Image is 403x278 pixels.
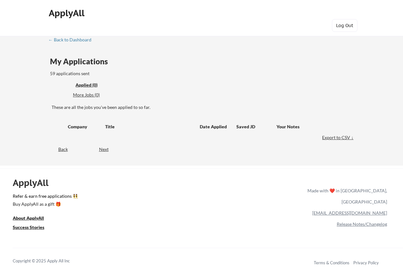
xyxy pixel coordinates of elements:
a: Terms & Conditions [314,260,349,265]
div: ← Back to Dashboard [48,38,96,42]
div: Company [68,124,100,130]
div: More Jobs (0) [73,92,120,98]
div: Made with ❤️ in [GEOGRAPHIC_DATA], [GEOGRAPHIC_DATA] [305,185,387,207]
div: Copyright © 2025 Apply All Inc [13,258,86,264]
div: ApplyAll [49,8,86,18]
div: Title [105,124,194,130]
div: Your Notes [277,124,349,130]
a: Refer & earn free applications 👯‍♀️ [13,194,174,201]
a: Buy ApplyAll as a gift 🎁 [13,201,76,209]
div: Saved JD [236,121,277,132]
div: These are all the jobs you've been applied to so far. [52,104,355,110]
div: Next [99,146,116,153]
div: Back [48,146,68,153]
u: Success Stories [13,225,44,230]
u: About ApplyAll [13,215,44,221]
div: Applied (0) [76,82,117,88]
div: These are job applications we think you'd be a good fit for, but couldn't apply you to automatica... [73,92,120,98]
div: Date Applied [200,124,228,130]
div: ApplyAll [13,177,56,188]
div: These are all the jobs you've been applied to so far. [76,82,117,89]
div: 59 applications sent [50,70,173,77]
a: ← Back to Dashboard [48,37,96,44]
a: About ApplyAll [13,215,53,223]
div: Export to CSV ↓ [322,134,355,141]
a: Privacy Policy [353,260,379,265]
a: Release Notes/Changelog [337,221,387,227]
a: Success Stories [13,224,53,232]
a: [EMAIL_ADDRESS][DOMAIN_NAME] [312,210,387,216]
button: Log Out [332,19,357,32]
div: My Applications [50,58,113,65]
div: Buy ApplyAll as a gift 🎁 [13,202,76,206]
